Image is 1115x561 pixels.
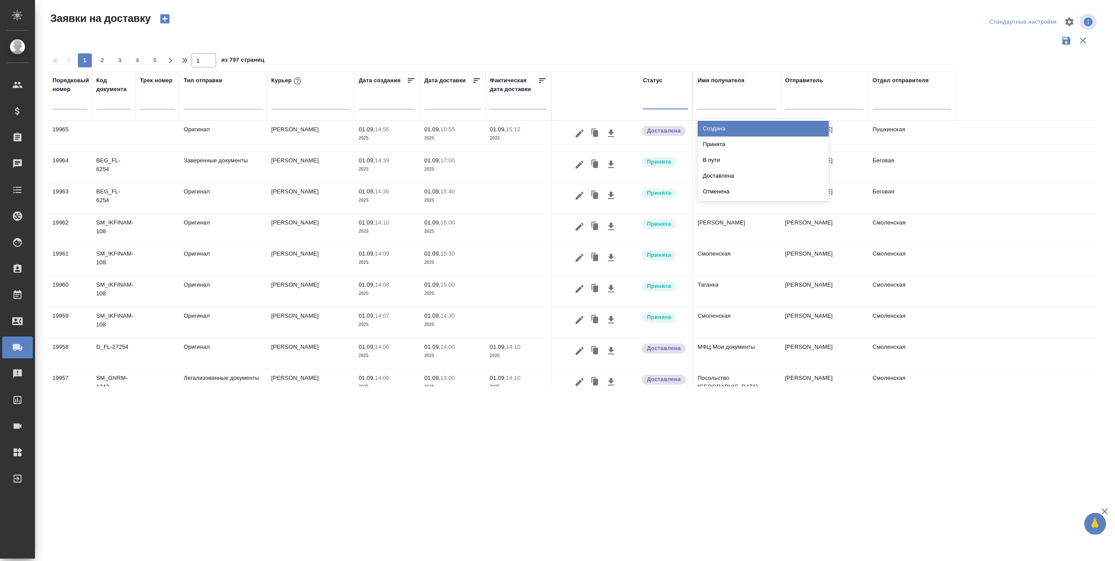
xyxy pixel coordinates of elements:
[179,307,267,338] td: Оригинал
[490,375,506,381] p: 01.09,
[359,76,401,85] div: Дата создания
[424,76,466,85] div: Дата доставки
[267,152,354,182] td: [PERSON_NAME]
[267,214,354,245] td: [PERSON_NAME]
[292,75,303,87] button: При выборе курьера статус заявки автоматически поменяется на «Принята»
[96,76,131,94] div: Код документа
[868,276,956,307] td: Смоленская
[781,276,868,307] td: [PERSON_NAME]
[359,382,416,391] p: 2025
[440,126,455,133] p: 10:55
[48,11,151,25] span: Заявки на доставку
[643,76,663,85] div: Статус
[572,218,587,235] button: Редактировать
[48,369,92,400] td: 19957
[179,152,267,182] td: Заверенные документы
[440,188,455,195] p: 15:40
[698,152,829,168] div: В пути
[693,152,781,182] td: Сертифай
[604,312,619,328] button: Скачать
[375,188,389,195] p: 14:36
[868,214,956,245] td: Смоленская
[987,15,1059,29] div: split button
[267,183,354,214] td: [PERSON_NAME]
[424,382,481,391] p: 2025
[359,126,375,133] p: 01.09,
[868,307,956,338] td: Смоленская
[113,53,127,67] button: 3
[359,344,375,350] p: 01.09,
[92,183,136,214] td: BEG_FL-6254
[572,343,587,359] button: Редактировать
[95,53,109,67] button: 2
[1088,515,1103,533] span: 🙏
[572,249,587,266] button: Редактировать
[587,280,604,297] button: Клонировать
[92,152,136,182] td: BEG_FL-6254
[781,245,868,276] td: [PERSON_NAME]
[490,344,506,350] p: 01.09,
[490,76,538,94] div: Фактическая дата доставки
[868,152,956,182] td: Беговая
[868,121,956,151] td: Пушкинская
[693,307,781,338] td: Смоленская
[440,157,455,164] p: 17:00
[95,56,109,65] span: 2
[359,165,416,174] p: 2025
[873,76,929,85] div: Отдел отправителя
[785,76,823,85] div: Отправитель
[184,76,222,85] div: Тип отправки
[424,134,481,143] p: 2025
[267,307,354,338] td: [PERSON_NAME]
[424,289,481,298] p: 2025
[154,11,175,26] button: Создать
[179,369,267,400] td: Легализованные документы
[647,282,671,291] p: Принята
[868,245,956,276] td: Смоленская
[92,276,136,307] td: SM_IKFINAM-108
[604,280,619,297] button: Скачать
[1080,14,1098,30] span: Посмотреть информацию
[267,338,354,369] td: [PERSON_NAME]
[1084,513,1106,535] button: 🙏
[868,338,956,369] td: Смоленская
[506,375,521,381] p: 14:10
[572,280,587,297] button: Редактировать
[440,375,455,381] p: 13:00
[572,187,587,204] button: Редактировать
[587,156,604,173] button: Клонировать
[92,369,136,400] td: SM_GNRM-1342
[424,281,440,288] p: 01.09,
[440,281,455,288] p: 15:00
[604,218,619,235] button: Скачать
[604,343,619,359] button: Скачать
[375,126,389,133] p: 14:55
[359,375,375,381] p: 01.09,
[359,250,375,257] p: 01.09,
[130,56,144,65] span: 4
[359,227,416,236] p: 2025
[440,312,455,319] p: 14:30
[781,338,868,369] td: [PERSON_NAME]
[424,227,481,236] p: 2025
[48,152,92,182] td: 19964
[587,249,604,266] button: Клонировать
[647,251,671,259] p: Принята
[641,312,688,323] div: Курьер назначен
[179,214,267,245] td: Оригинал
[148,56,162,65] span: 5
[698,184,829,200] div: Отменена
[647,158,671,166] p: Принята
[587,312,604,328] button: Клонировать
[647,220,671,228] p: Принята
[641,249,688,261] div: Курьер назначен
[1059,11,1080,32] span: Настроить таблицу
[179,245,267,276] td: Оригинал
[641,156,688,168] div: Курьер назначен
[359,219,375,226] p: 01.09,
[179,338,267,369] td: Оригинал
[641,187,688,199] div: Курьер назначен
[48,245,92,276] td: 19961
[92,307,136,338] td: SM_IKFINAM-108
[490,134,547,143] p: 2025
